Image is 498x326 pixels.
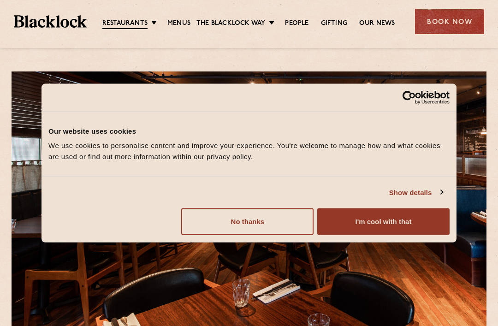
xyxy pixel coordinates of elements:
[317,208,450,235] button: I'm cool with that
[48,140,450,162] div: We use cookies to personalise content and improve your experience. You're welcome to manage how a...
[48,125,450,136] div: Our website uses cookies
[389,187,443,198] a: Show details
[14,15,87,28] img: BL_Textured_Logo-footer-cropped.svg
[102,19,148,29] a: Restaurants
[359,19,395,28] a: Our News
[321,19,347,28] a: Gifting
[415,9,484,34] div: Book Now
[285,19,308,28] a: People
[369,90,450,104] a: Usercentrics Cookiebot - opens in a new window
[196,19,265,28] a: The Blacklock Way
[167,19,190,28] a: Menus
[181,208,314,235] button: No thanks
